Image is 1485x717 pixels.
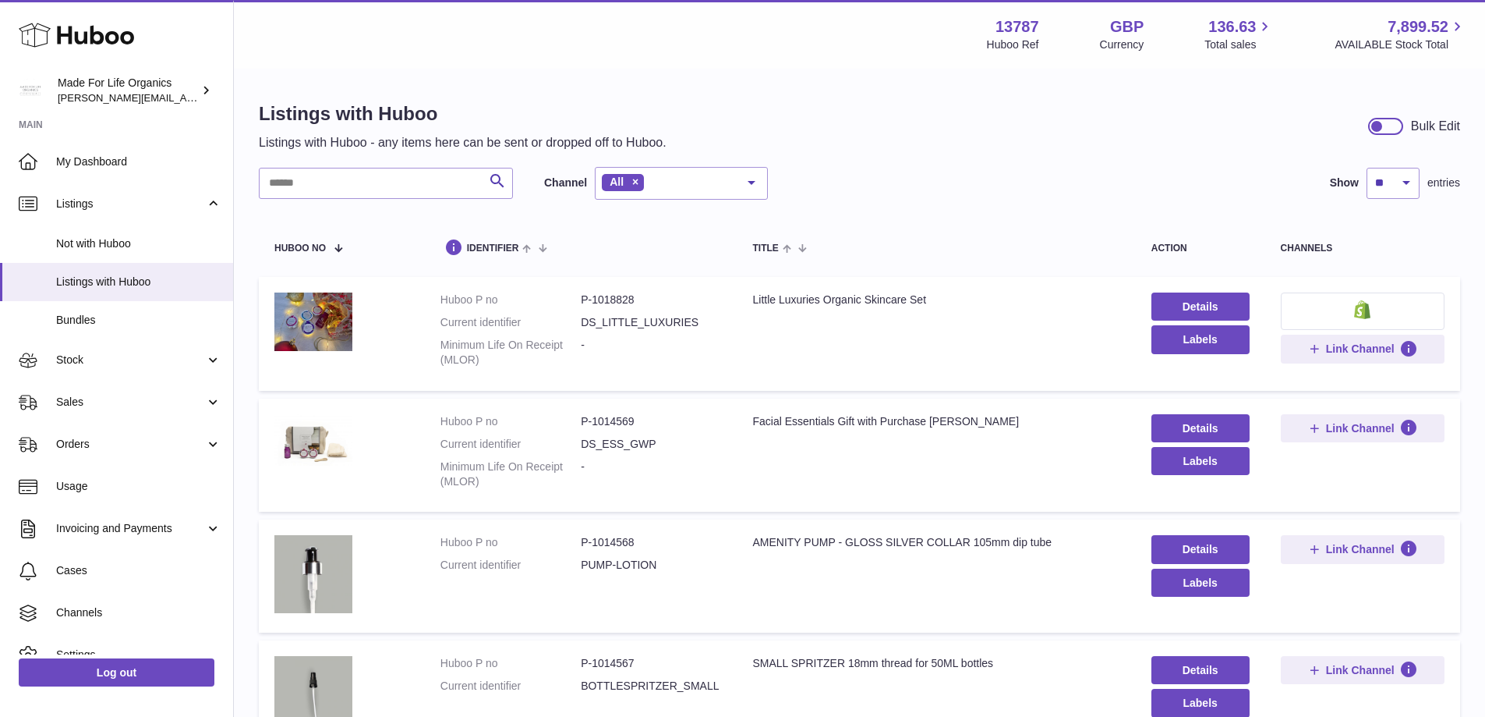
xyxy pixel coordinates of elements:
span: Link Channel [1326,421,1395,435]
span: Huboo no [274,243,326,254]
dt: Huboo P no [440,414,581,429]
button: Link Channel [1281,335,1444,363]
span: Link Channel [1326,342,1395,356]
div: Facial Essentials Gift with Purchase [PERSON_NAME] [752,414,1119,429]
a: Details [1151,414,1250,442]
span: AVAILABLE Stock Total [1335,37,1466,52]
span: Link Channel [1326,542,1395,556]
dd: - [581,338,721,367]
span: entries [1427,176,1460,190]
button: Labels [1151,325,1250,353]
div: action [1151,243,1250,254]
span: Total sales [1204,37,1274,52]
dt: Minimum Life On Receipt (MLOR) [440,460,581,489]
div: Little Luxuries Organic Skincare Set [752,293,1119,307]
span: Cases [56,563,221,578]
strong: 13787 [995,16,1039,37]
dt: Huboo P no [440,656,581,671]
button: Link Channel [1281,414,1444,442]
button: Link Channel [1281,656,1444,684]
span: Settings [56,648,221,662]
span: Bundles [56,313,221,328]
div: channels [1281,243,1444,254]
strong: GBP [1110,16,1144,37]
dt: Huboo P no [440,293,581,307]
span: Not with Huboo [56,236,221,251]
span: My Dashboard [56,154,221,169]
dd: P-1018828 [581,293,721,307]
label: Channel [544,176,587,190]
span: Usage [56,479,221,494]
dt: Huboo P no [440,535,581,550]
img: AMENITY PUMP - GLOSS SILVER COLLAR 105mm dip tube [274,535,352,613]
h1: Listings with Huboo [259,101,666,126]
dd: PUMP-LOTION [581,558,721,573]
a: Details [1151,656,1250,684]
span: Sales [56,395,205,410]
dd: P-1014567 [581,656,721,671]
span: identifier [467,243,519,254]
span: Listings [56,197,205,211]
div: SMALL SPRITZER 18mm thread for 50ML bottles [752,656,1119,671]
span: 7,899.52 [1388,16,1448,37]
span: Link Channel [1326,663,1395,677]
img: Little Luxuries Organic Skincare Set [274,293,352,351]
button: Labels [1151,689,1250,717]
dt: Current identifier [440,315,581,330]
span: title [752,243,778,254]
dd: - [581,460,721,489]
dd: P-1014568 [581,535,721,550]
span: Orders [56,437,205,452]
a: Log out [19,658,214,687]
div: Made For Life Organics [58,76,198,105]
img: shopify-small.png [1354,300,1370,319]
dt: Current identifier [440,679,581,694]
dd: P-1014569 [581,414,721,429]
button: Link Channel [1281,535,1444,563]
a: Details [1151,535,1250,563]
dd: BOTTLESPRITZER_SMALL [581,679,721,694]
span: Channels [56,605,221,620]
div: Bulk Edit [1411,118,1460,135]
a: 7,899.52 AVAILABLE Stock Total [1335,16,1466,52]
button: Labels [1151,569,1250,597]
img: Facial Essentials Gift with Purchase Carden [274,414,352,467]
span: 136.63 [1208,16,1256,37]
span: All [610,176,624,188]
dd: DS_LITTLE_LUXURIES [581,315,721,330]
span: Listings with Huboo [56,275,221,289]
p: Listings with Huboo - any items here can be sent or dropped off to Huboo. [259,134,666,151]
img: geoff.winwood@madeforlifeorganics.com [19,79,42,102]
span: [PERSON_NAME][EMAIL_ADDRESS][PERSON_NAME][DOMAIN_NAME] [58,91,396,104]
span: Invoicing and Payments [56,521,205,536]
div: AMENITY PUMP - GLOSS SILVER COLLAR 105mm dip tube [752,535,1119,550]
div: Huboo Ref [987,37,1039,52]
a: Details [1151,293,1250,321]
dt: Current identifier [440,558,581,573]
dd: DS_ESS_GWP [581,437,721,452]
label: Show [1330,176,1359,190]
button: Labels [1151,447,1250,475]
div: Currency [1100,37,1144,52]
a: 136.63 Total sales [1204,16,1274,52]
span: Stock [56,353,205,367]
dt: Minimum Life On Receipt (MLOR) [440,338,581,367]
dt: Current identifier [440,437,581,452]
